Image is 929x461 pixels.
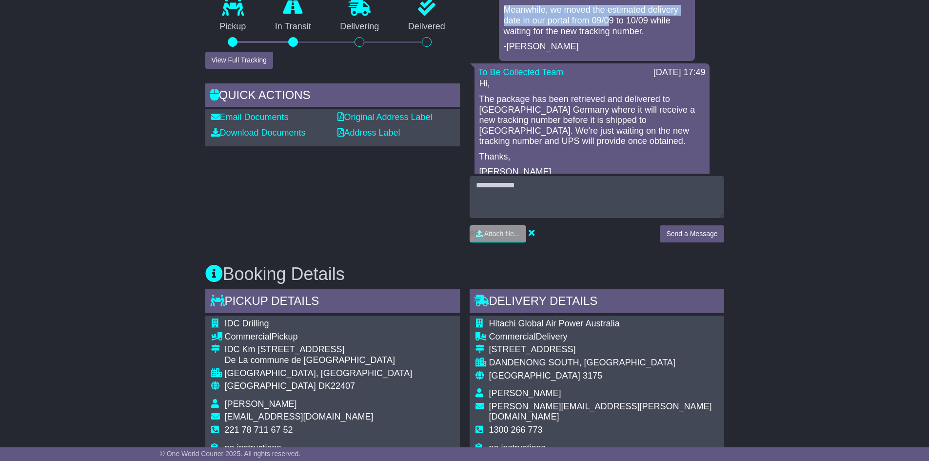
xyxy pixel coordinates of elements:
p: -[PERSON_NAME] [504,41,690,52]
span: Hitachi Global Air Power Australia [489,319,620,328]
span: © One World Courier 2025. All rights reserved. [160,450,301,458]
p: The package has been retrieved and delivered to [GEOGRAPHIC_DATA] Germany where it will receive a... [479,94,705,147]
span: IDC Drilling [225,319,269,328]
p: In Transit [260,21,326,32]
span: [GEOGRAPHIC_DATA] [225,381,316,391]
span: [PERSON_NAME] [225,399,297,409]
p: Delivering [326,21,394,32]
span: [EMAIL_ADDRESS][DOMAIN_NAME] [225,412,374,421]
div: [GEOGRAPHIC_DATA], [GEOGRAPHIC_DATA] [225,368,413,379]
span: [PERSON_NAME] [489,388,561,398]
div: Pickup Details [205,289,460,316]
div: Delivery Details [470,289,724,316]
a: To Be Collected Team [478,67,564,77]
p: Meanwhile, we moved the estimated delivery date in our portal from 09/09 to 10/09 while waiting f... [504,5,690,37]
p: Hi, [479,79,705,89]
div: IDC Km [STREET_ADDRESS] [225,344,413,355]
div: Quick Actions [205,83,460,110]
div: De La commune de [GEOGRAPHIC_DATA] [225,355,413,366]
p: Delivered [394,21,460,32]
a: Original Address Label [337,112,433,122]
div: Delivery [489,332,718,342]
p: Thanks, [479,152,705,162]
span: 3175 [583,371,602,381]
button: Send a Message [660,225,724,242]
h3: Booking Details [205,264,724,284]
span: 1300 266 773 [489,425,543,435]
div: Pickup [225,332,413,342]
div: DANDENONG SOUTH, [GEOGRAPHIC_DATA] [489,358,718,368]
span: [GEOGRAPHIC_DATA] [489,371,580,381]
span: no instructions [225,443,281,453]
p: [PERSON_NAME] [479,167,705,178]
a: Email Documents [211,112,289,122]
span: 221 78 711 67 52 [225,425,293,435]
a: Address Label [337,128,400,138]
span: no instructions [489,443,546,453]
button: View Full Tracking [205,52,273,69]
span: Commercial [225,332,272,341]
a: Download Documents [211,128,306,138]
p: Pickup [205,21,261,32]
span: [PERSON_NAME][EMAIL_ADDRESS][PERSON_NAME][DOMAIN_NAME] [489,401,712,422]
span: DK22407 [318,381,355,391]
div: [DATE] 17:49 [653,67,706,78]
div: [STREET_ADDRESS] [489,344,718,355]
span: Commercial [489,332,536,341]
